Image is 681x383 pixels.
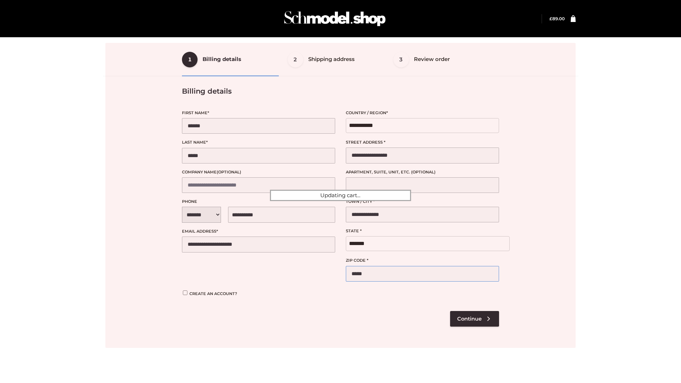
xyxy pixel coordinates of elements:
span: £ [549,16,552,21]
div: Updating cart... [270,190,411,201]
img: Schmodel Admin 964 [282,5,388,33]
a: £89.00 [549,16,565,21]
bdi: 89.00 [549,16,565,21]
